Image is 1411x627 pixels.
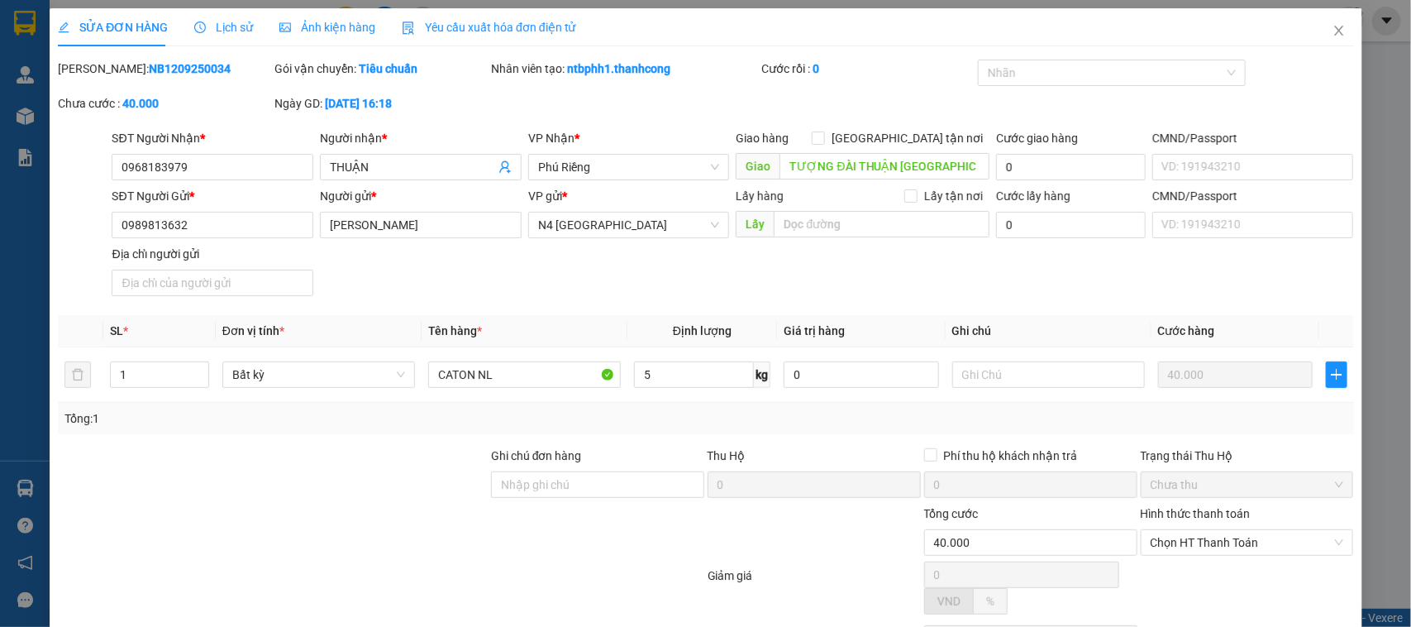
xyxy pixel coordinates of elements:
[736,189,784,203] span: Lấy hàng
[937,447,1084,465] span: Phí thu hộ khách nhận trả
[937,595,960,608] span: VND
[528,187,730,205] div: VP gửi
[359,62,417,75] b: Tiêu chuẩn
[320,187,522,205] div: Người gửi
[64,409,546,428] div: Tổng: 1
[64,361,91,388] button: delete
[402,22,415,35] img: icon
[402,21,576,34] span: Yêu cầu xuất hóa đơn điện tử
[707,449,745,462] span: Thu Hộ
[274,94,488,112] div: Ngày GD:
[112,129,313,147] div: SĐT Người Nhận
[1332,24,1345,37] span: close
[112,270,313,296] input: Địa chỉ của người gửi
[706,567,922,622] div: Giảm giá
[274,60,488,78] div: Gói vận chuyển:
[784,324,845,337] span: Giá trị hàng
[428,324,482,337] span: Tên hàng
[320,129,522,147] div: Người nhận
[754,361,770,388] span: kg
[325,97,392,110] b: [DATE] 16:18
[279,22,291,33] span: picture
[1157,324,1214,337] span: Cước hàng
[112,187,313,205] div: SĐT Người Gửi
[945,315,1151,347] th: Ghi chú
[122,97,159,110] b: 40.000
[996,212,1146,238] input: Cước lấy hàng
[1152,129,1354,147] div: CMND/Passport
[528,132,574,145] span: VP Nhận
[736,132,789,145] span: Giao hàng
[232,362,405,387] span: Bất kỳ
[1140,447,1353,465] div: Trạng thái Thu Hộ
[58,22,69,33] span: edit
[825,129,989,147] span: [GEOGRAPHIC_DATA] tận nơi
[761,60,975,78] div: Cước rồi :
[194,22,206,33] span: clock-circle
[736,211,774,237] span: Lấy
[491,471,704,498] input: Ghi chú đơn hàng
[918,187,989,205] span: Lấy tận nơi
[1157,361,1313,388] input: 0
[779,153,989,179] input: Dọc đường
[58,60,271,78] div: [PERSON_NAME]:
[985,595,994,608] span: %
[923,507,978,520] span: Tổng cước
[673,324,732,337] span: Định lượng
[222,324,284,337] span: Đơn vị tính
[774,211,989,237] input: Dọc đường
[813,62,819,75] b: 0
[996,132,1078,145] label: Cước giao hàng
[149,62,231,75] b: NB1209250034
[58,94,271,112] div: Chưa cước :
[1150,472,1343,497] span: Chưa thu
[112,245,313,263] div: Địa chỉ người gửi
[538,155,720,179] span: Phú Riềng
[538,213,720,237] span: N4 Bình Phước
[736,153,779,179] span: Giao
[1326,361,1347,388] button: plus
[1327,368,1346,381] span: plus
[1140,507,1250,520] label: Hình thức thanh toán
[951,361,1144,388] input: Ghi Chú
[1315,8,1361,55] button: Close
[996,189,1070,203] label: Cước lấy hàng
[428,361,621,388] input: VD: Bàn, Ghế
[491,60,758,78] div: Nhân viên tạo:
[279,21,375,34] span: Ảnh kiện hàng
[996,154,1146,180] input: Cước giao hàng
[498,160,512,174] span: user-add
[194,21,253,34] span: Lịch sử
[567,62,670,75] b: ntbphh1.thanhcong
[1150,530,1343,555] span: Chọn HT Thanh Toán
[491,449,582,462] label: Ghi chú đơn hàng
[110,324,123,337] span: SL
[58,21,168,34] span: SỬA ĐƠN HÀNG
[1152,187,1354,205] div: CMND/Passport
